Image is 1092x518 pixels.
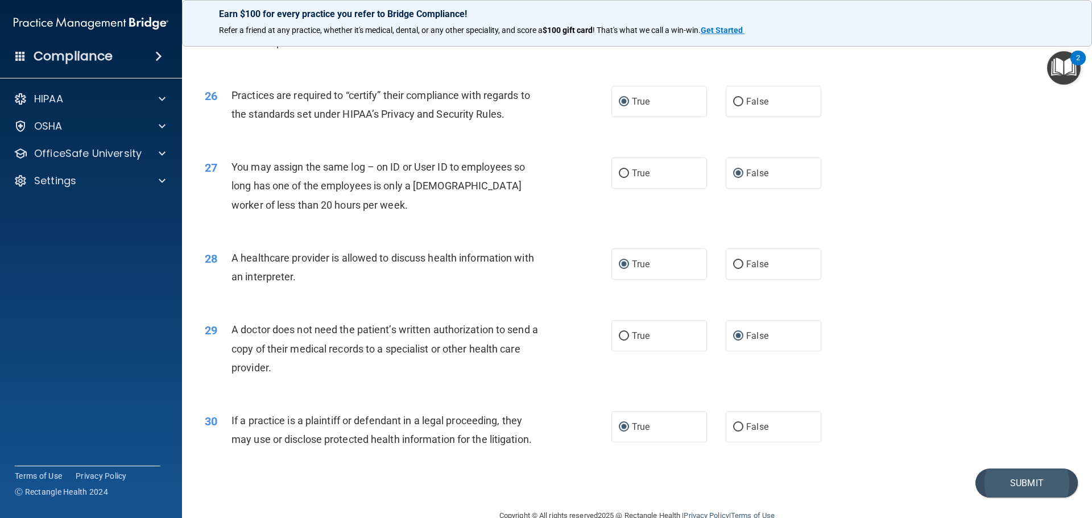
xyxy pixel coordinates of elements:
[76,470,127,482] a: Privacy Policy
[543,26,593,35] strong: $100 gift card
[619,332,629,341] input: True
[632,168,650,179] span: True
[733,260,743,269] input: False
[632,259,650,270] span: True
[733,332,743,341] input: False
[733,423,743,432] input: False
[619,98,629,106] input: True
[15,470,62,482] a: Terms of Use
[231,415,532,445] span: If a practice is a plaintiff or defendant in a legal proceeding, they may use or disclose protect...
[733,169,743,178] input: False
[1076,58,1080,73] div: 2
[746,168,768,179] span: False
[34,119,63,133] p: OSHA
[205,324,217,337] span: 29
[14,174,166,188] a: Settings
[733,98,743,106] input: False
[205,161,217,175] span: 27
[231,89,530,120] span: Practices are required to “certify” their compliance with regards to the standards set under HIPA...
[205,89,217,103] span: 26
[231,161,525,210] span: You may assign the same log – on ID or User ID to employees so long has one of the employees is o...
[205,415,217,428] span: 30
[34,147,142,160] p: OfficeSafe University
[632,421,650,432] span: True
[619,423,629,432] input: True
[701,26,743,35] strong: Get Started
[231,324,538,373] span: A doctor does not need the patient’s written authorization to send a copy of their medical record...
[975,469,1078,498] button: Submit
[746,96,768,107] span: False
[1047,51,1081,85] button: Open Resource Center, 2 new notifications
[14,12,168,35] img: PMB logo
[701,26,744,35] a: Get Started
[14,119,166,133] a: OSHA
[34,174,76,188] p: Settings
[632,96,650,107] span: True
[619,260,629,269] input: True
[746,330,768,341] span: False
[231,17,532,48] span: Appointment reminders are allowed under the HIPAA Privacy Rule without a prior authorization.
[746,421,768,432] span: False
[15,486,108,498] span: Ⓒ Rectangle Health 2024
[219,9,1055,19] p: Earn $100 for every practice you refer to Bridge Compliance!
[219,26,543,35] span: Refer a friend at any practice, whether it's medical, dental, or any other speciality, and score a
[632,330,650,341] span: True
[14,147,166,160] a: OfficeSafe University
[231,252,534,283] span: A healthcare provider is allowed to discuss health information with an interpreter.
[619,169,629,178] input: True
[14,92,166,106] a: HIPAA
[34,92,63,106] p: HIPAA
[593,26,701,35] span: ! That's what we call a win-win.
[746,259,768,270] span: False
[34,48,113,64] h4: Compliance
[205,252,217,266] span: 28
